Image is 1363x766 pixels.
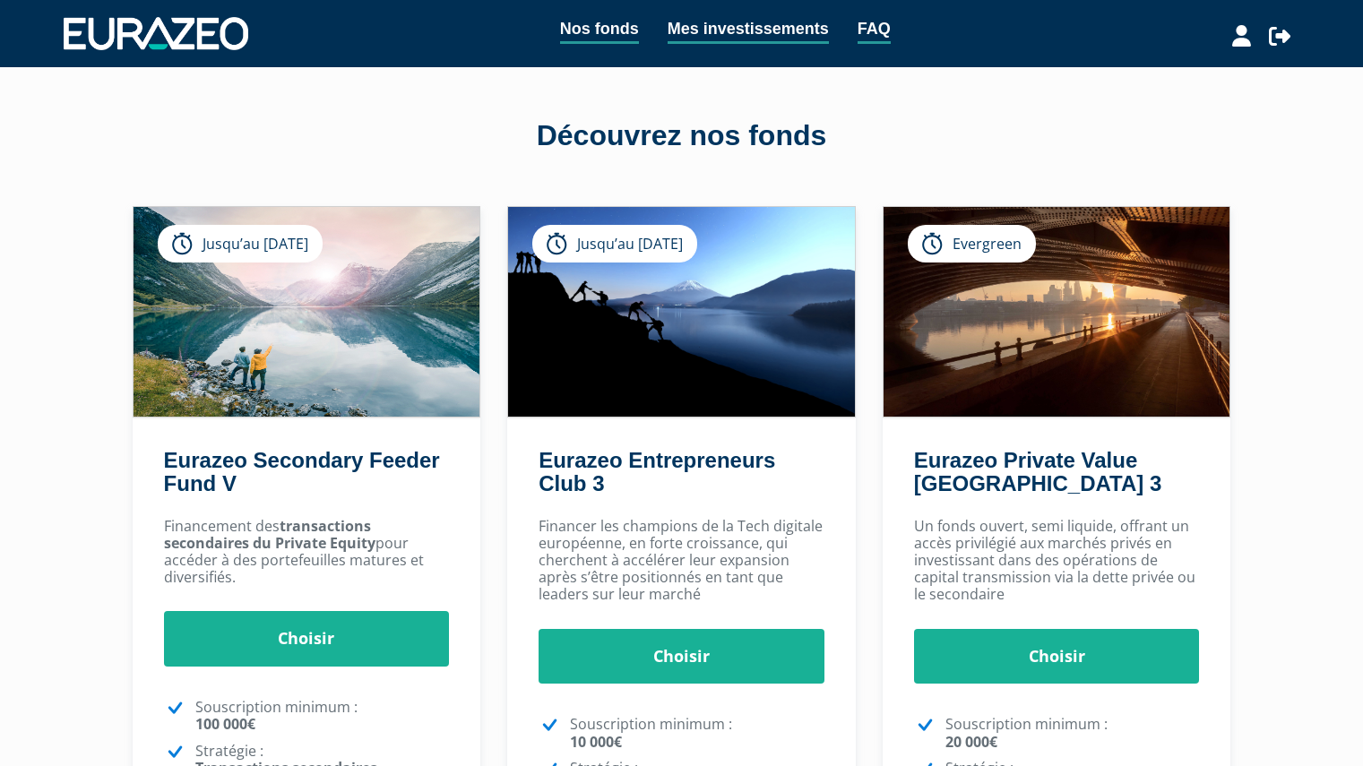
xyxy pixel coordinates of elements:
[539,629,824,684] a: Choisir
[914,448,1161,495] a: Eurazeo Private Value [GEOGRAPHIC_DATA] 3
[164,448,440,495] a: Eurazeo Secondary Feeder Fund V
[532,225,697,263] div: Jusqu’au [DATE]
[171,116,1193,157] div: Découvrez nos fonds
[668,16,829,44] a: Mes investissements
[195,714,255,734] strong: 100 000€
[195,699,450,733] p: Souscription minimum :
[164,516,375,553] strong: transactions secondaires du Private Equity
[945,732,997,752] strong: 20 000€
[884,207,1230,417] img: Eurazeo Private Value Europe 3
[508,207,855,417] img: Eurazeo Entrepreneurs Club 3
[945,716,1200,750] p: Souscription minimum :
[539,448,775,495] a: Eurazeo Entrepreneurs Club 3
[164,611,450,667] a: Choisir
[570,732,622,752] strong: 10 000€
[560,16,639,44] a: Nos fonds
[908,225,1036,263] div: Evergreen
[914,629,1200,684] a: Choisir
[164,518,450,587] p: Financement des pour accéder à des portefeuilles matures et diversifiés.
[570,716,824,750] p: Souscription minimum :
[64,17,248,49] img: 1732889491-logotype_eurazeo_blanc_rvb.png
[539,518,824,604] p: Financer les champions de la Tech digitale européenne, en forte croissance, qui cherchent à accél...
[158,225,323,263] div: Jusqu’au [DATE]
[858,16,891,44] a: FAQ
[914,518,1200,604] p: Un fonds ouvert, semi liquide, offrant un accès privilégié aux marchés privés en investissant dan...
[134,207,480,417] img: Eurazeo Secondary Feeder Fund V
